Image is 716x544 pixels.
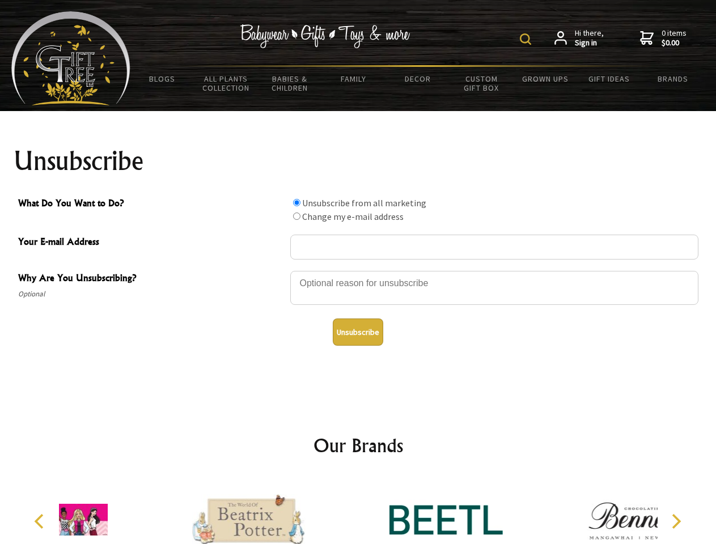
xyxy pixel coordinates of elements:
a: Family [322,67,386,91]
span: 0 items [662,28,687,48]
h2: Our Brands [23,432,694,459]
textarea: Why Are You Unsubscribing? [290,271,698,305]
h1: Unsubscribe [14,147,703,175]
img: Babywear - Gifts - Toys & more [240,24,410,48]
strong: $0.00 [662,38,687,48]
input: What Do You Want to Do? [293,199,300,206]
input: Your E-mail Address [290,235,698,260]
button: Next [663,509,688,534]
a: Brands [641,67,705,91]
a: Custom Gift Box [450,67,514,100]
a: Grown Ups [513,67,577,91]
a: Gift Ideas [577,67,641,91]
span: Your E-mail Address [18,235,285,251]
button: Unsubscribe [333,318,383,346]
input: What Do You Want to Do? [293,212,300,220]
span: Optional [18,287,285,301]
a: BLOGS [130,67,194,91]
a: Babies & Children [258,67,322,100]
button: Previous [28,509,53,534]
img: product search [520,33,531,45]
label: Change my e-mail address [302,211,404,222]
label: Unsubscribe from all marketing [302,197,426,209]
a: 0 items$0.00 [640,28,687,48]
span: What Do You Want to Do? [18,196,285,212]
span: Hi there, [575,28,604,48]
strong: Sign in [575,38,604,48]
span: Why Are You Unsubscribing? [18,271,285,287]
a: All Plants Collection [194,67,259,100]
img: Babyware - Gifts - Toys and more... [11,11,130,105]
a: Decor [385,67,450,91]
a: Hi there,Sign in [554,28,604,48]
